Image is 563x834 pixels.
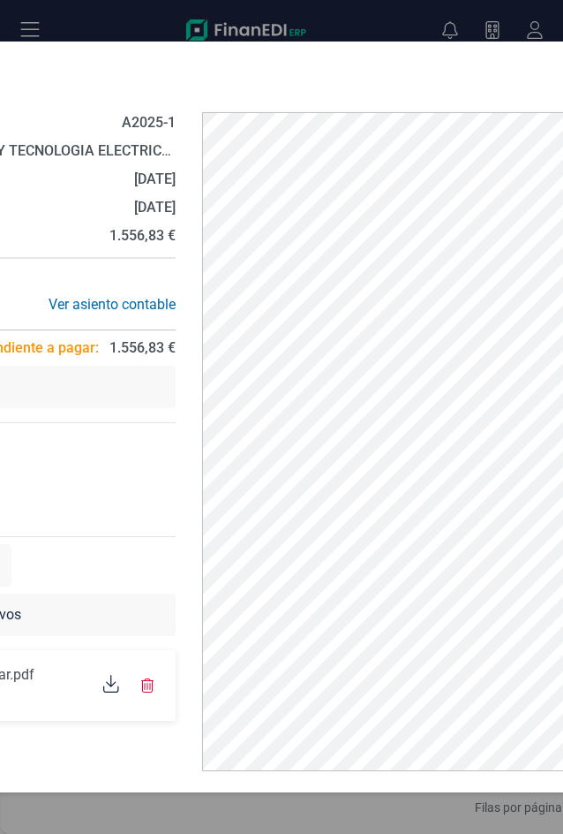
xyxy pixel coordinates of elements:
[134,199,176,216] strong: [DATE]
[109,337,176,359] span: 1.556,83 €
[134,171,176,187] strong: [DATE]
[122,114,176,131] strong: A2025-1
[109,227,176,244] strong: 1.556,83 €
